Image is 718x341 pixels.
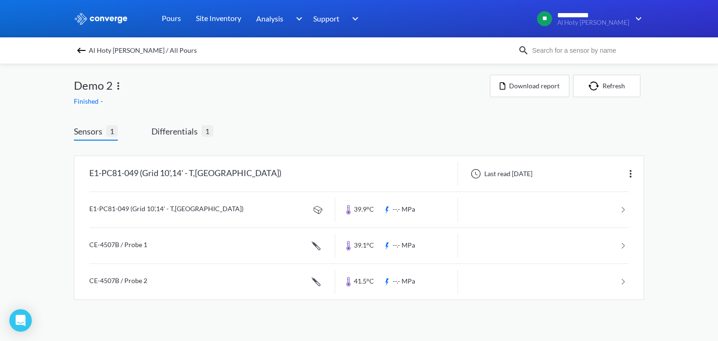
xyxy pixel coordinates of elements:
img: icon-file.svg [500,82,505,90]
span: 1 [106,125,118,137]
img: downArrow.svg [290,13,305,24]
img: icon-search.svg [518,45,529,56]
img: logo_ewhite.svg [74,13,128,25]
img: downArrow.svg [346,13,361,24]
span: Demo 2 [74,77,113,94]
span: 1 [201,125,213,137]
img: downArrow.svg [629,13,644,24]
img: more.svg [625,168,636,179]
button: Refresh [573,75,640,97]
img: icon-refresh.svg [589,81,603,91]
div: Last read [DATE] [466,168,535,179]
span: Finished [74,97,101,105]
button: Download report [490,75,569,97]
div: E1-PC81-049 (Grid 10',14' - T,[GEOGRAPHIC_DATA]) [89,162,281,186]
span: Al Hoty [PERSON_NAME] / All Pours [89,44,197,57]
span: Analysis [256,13,283,24]
span: Support [313,13,339,24]
span: Al Hoty [PERSON_NAME] [557,19,629,26]
input: Search for a sensor by name [529,45,642,56]
div: Open Intercom Messenger [9,309,32,332]
img: more.svg [113,80,124,92]
span: Differentials [151,125,201,138]
img: backspace.svg [76,45,87,56]
span: Sensors [74,125,106,138]
span: - [101,97,105,105]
